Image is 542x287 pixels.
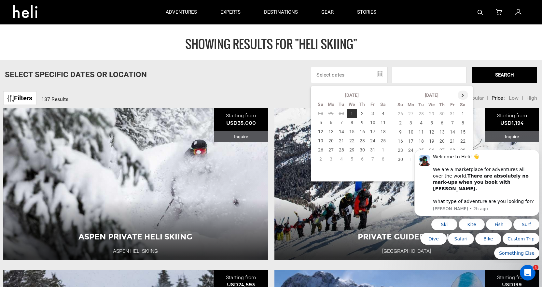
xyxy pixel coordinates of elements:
[478,10,483,15] img: search-bar-icon.svg
[91,83,128,94] button: Quick reply: Custom Trip
[102,68,128,80] button: Quick reply: Surf
[63,83,90,94] button: Quick reply: Bike
[533,265,538,270] span: 1
[166,9,197,16] p: adventures
[311,67,388,83] input: Select dates
[21,4,123,55] div: Welcome to Heli! 👋 We are a marketplace for adventures all over the world. What type of adventure...
[220,9,241,16] p: experts
[509,95,519,101] span: Low
[487,94,488,102] li: |
[47,68,73,80] button: Quick reply: Kite
[41,96,68,102] span: 137 Results
[412,150,542,263] iframe: Intercom notifications message
[326,91,378,100] th: [DATE]
[472,67,537,83] button: SEARCH
[406,91,458,100] th: [DATE]
[3,68,128,109] div: Quick reply options
[466,95,484,101] span: Popular
[526,95,537,101] span: High
[74,68,100,80] button: Quick reply: Fish
[20,68,46,80] button: Quick reply: Ski
[3,91,36,105] a: Filters
[492,94,506,102] li: Price :
[5,69,147,80] p: Select Specific Dates Or Location
[21,56,123,62] p: Message from Carl, sent 2h ago
[520,265,535,280] iframe: Intercom live chat
[21,23,117,41] b: There are absolutely no mark-ups when you book with [PERSON_NAME].
[82,97,128,109] button: Quick reply: Something Else
[7,95,14,102] img: btn-icon.svg
[36,83,62,94] button: Quick reply: Safari
[9,83,35,94] button: Quick reply: Dive
[522,94,523,102] li: |
[7,5,18,16] img: Profile image for Carl
[264,9,298,16] p: destinations
[21,4,123,55] div: Message content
